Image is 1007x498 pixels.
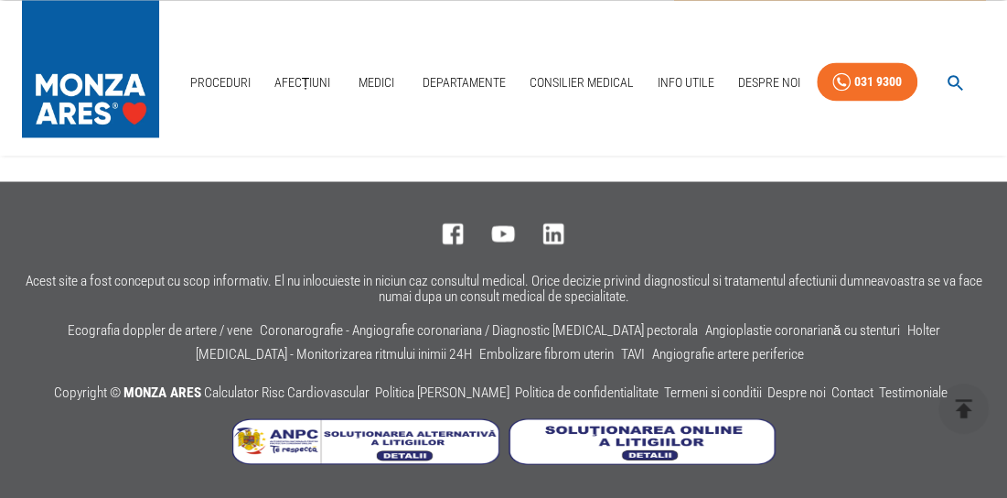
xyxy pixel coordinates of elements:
a: Politica de confidentialitate [515,384,659,400]
a: Despre noi [767,384,826,400]
a: 031 9300 [817,62,917,102]
a: Testimoniale [879,384,948,400]
p: Acest site a fost conceput cu scop informativ. El nu inlocuieste in niciun caz consultul medical.... [22,273,985,304]
a: Embolizare fibrom uterin [479,345,614,362]
a: Consilier Medical [522,64,641,102]
a: Medici [347,64,405,102]
a: Contact [831,384,873,400]
a: Coronarografie - Angiografie coronariana / Diagnostic [MEDICAL_DATA] pectorala [260,321,698,338]
span: MONZA ARES [123,384,201,400]
a: Info Utile [650,64,722,102]
a: Soluționarea Alternativă a Litigiilor [232,450,509,468]
a: Holter [MEDICAL_DATA] - Monitorizarea ritmului inimii 24H [196,321,939,362]
a: Angioplastie coronariană cu stenturi [705,321,900,338]
a: Calculator Risc Cardiovascular [204,384,370,400]
button: delete [938,384,989,434]
a: Soluționarea online a litigiilor [509,450,776,468]
a: Ecografia doppler de artere / vene [68,321,252,338]
a: Proceduri [183,64,258,102]
a: Politica [PERSON_NAME] [375,384,509,400]
a: TAVI [621,345,645,362]
img: Soluționarea online a litigiilor [509,418,776,464]
a: Angiografie artere periferice [652,345,804,362]
p: Copyright © [54,381,953,405]
a: Despre Noi [731,64,808,102]
div: 031 9300 [854,70,902,93]
img: Soluționarea Alternativă a Litigiilor [232,418,499,464]
a: Afecțiuni [267,64,338,102]
a: Termeni si conditii [664,384,762,400]
a: Departamente [414,64,512,102]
